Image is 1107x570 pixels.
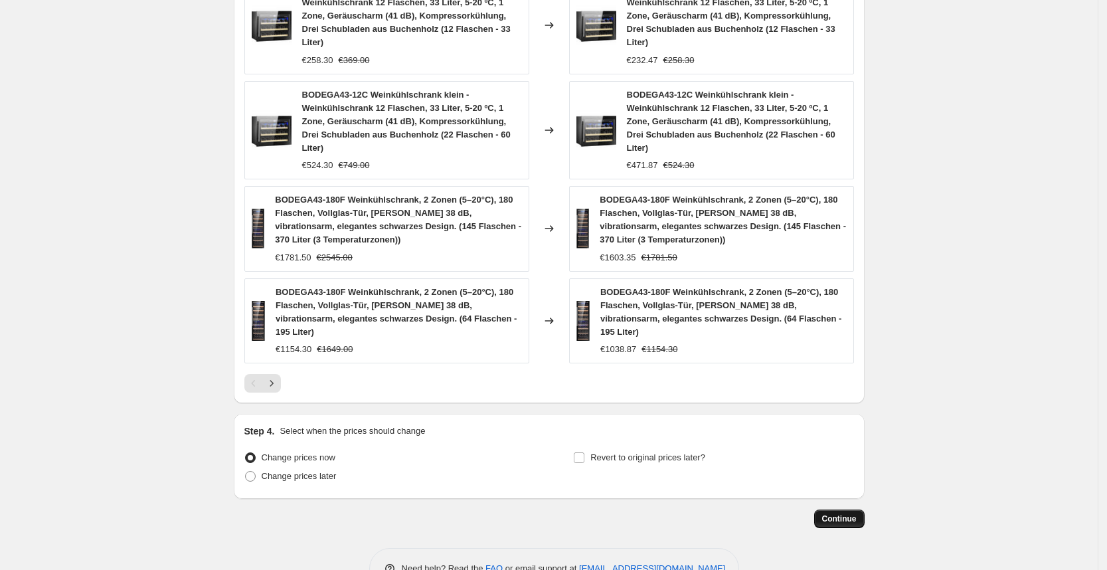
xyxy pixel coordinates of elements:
[302,159,333,172] div: €524.30
[663,159,695,172] strike: €524.30
[600,343,636,356] div: €1038.87
[641,343,677,356] strike: €1154.30
[252,209,265,248] img: 716GTmrxuHL._AC_SL1500_80x.jpg
[262,374,281,393] button: Next
[302,54,333,67] div: €258.30
[576,5,616,45] img: 71nhijWZXfL_660e7c77-2780-472a-b509-5a3eaf6d3391_80x.jpg
[262,452,335,462] span: Change prices now
[641,251,677,264] strike: €1781.50
[252,301,265,341] img: 716GTmrxuHL._AC_SL1500_80x.jpg
[276,343,311,356] div: €1154.30
[590,452,705,462] span: Revert to original prices later?
[339,159,370,172] strike: €749.00
[600,195,846,244] span: BODEGA43-180F Weinkühlschrank, 2 Zonen (5–20°C), 180 Flaschen, Vollglas-Tür, [PERSON_NAME] 38 dB,...
[576,301,590,341] img: 716GTmrxuHL._AC_SL1500_80x.jpg
[814,510,865,528] button: Continue
[244,425,275,438] h2: Step 4.
[302,90,511,153] span: BODEGA43-12C Weinkühlschrank klein - Weinkühlschrank 12 Flaschen, 33 Liter, 5-20 ºC, 1 Zone, Gerä...
[600,287,841,337] span: BODEGA43-180F Weinkühlschrank, 2 Zonen (5–20°C), 180 Flaschen, Vollglas-Tür, [PERSON_NAME] 38 dB,...
[262,471,337,481] span: Change prices later
[317,251,353,264] strike: €2545.00
[280,425,425,438] p: Select when the prices should change
[822,514,857,524] span: Continue
[600,251,636,264] div: €1603.35
[576,110,616,150] img: 71nhijWZXfL_660e7c77-2780-472a-b509-5a3eaf6d3391_80x.jpg
[275,195,521,244] span: BODEGA43-180F Weinkühlschrank, 2 Zonen (5–20°C), 180 Flaschen, Vollglas-Tür, [PERSON_NAME] 38 dB,...
[627,90,835,153] span: BODEGA43-12C Weinkühlschrank klein - Weinkühlschrank 12 Flaschen, 33 Liter, 5-20 ºC, 1 Zone, Gerä...
[663,54,695,67] strike: €258.30
[627,54,658,67] div: €232.47
[317,343,353,356] strike: €1649.00
[576,209,590,248] img: 716GTmrxuHL._AC_SL1500_80x.jpg
[252,110,292,150] img: 71nhijWZXfL_660e7c77-2780-472a-b509-5a3eaf6d3391_80x.jpg
[244,374,281,393] nav: Pagination
[252,5,292,45] img: 71nhijWZXfL_660e7c77-2780-472a-b509-5a3eaf6d3391_80x.jpg
[627,159,658,172] div: €471.87
[275,251,311,264] div: €1781.50
[276,287,517,337] span: BODEGA43-180F Weinkühlschrank, 2 Zonen (5–20°C), 180 Flaschen, Vollglas-Tür, [PERSON_NAME] 38 dB,...
[339,54,370,67] strike: €369.00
